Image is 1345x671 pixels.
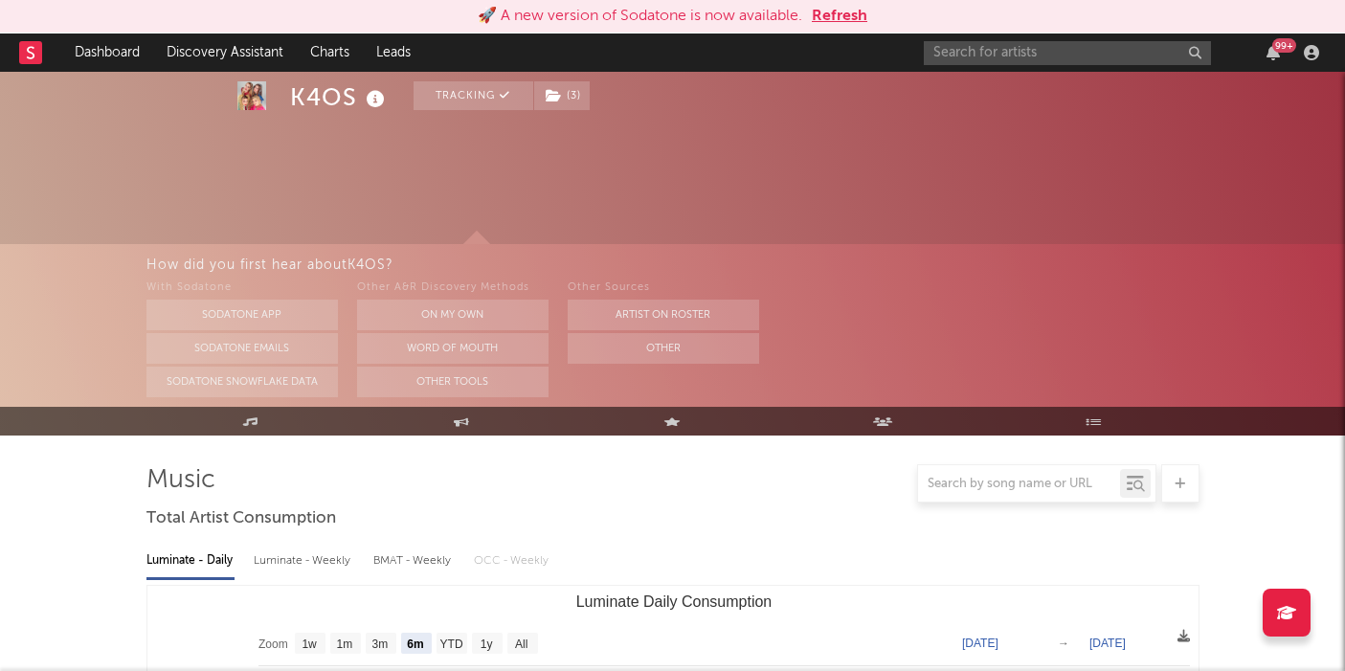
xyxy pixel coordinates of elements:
a: Charts [297,34,363,72]
button: Sodatone Snowflake Data [146,367,338,397]
button: Tracking [414,81,533,110]
text: [DATE] [962,637,998,650]
text: 3m [371,637,388,651]
button: Word Of Mouth [357,333,549,364]
button: Sodatone App [146,300,338,330]
button: Artist on Roster [568,300,759,330]
button: Other [568,333,759,364]
input: Search by song name or URL [918,477,1120,492]
text: [DATE] [1089,637,1126,650]
div: Other A&R Discovery Methods [357,277,549,300]
a: Leads [363,34,424,72]
text: YTD [439,637,462,651]
div: Luminate - Weekly [254,545,354,577]
text: 6m [407,637,423,651]
button: 99+ [1267,45,1280,60]
button: On My Own [357,300,549,330]
div: K4OS [290,81,390,113]
text: All [515,637,527,651]
a: Discovery Assistant [153,34,297,72]
a: Dashboard [61,34,153,72]
span: ( 3 ) [533,81,591,110]
button: Refresh [812,5,867,28]
text: 1y [480,637,492,651]
text: → [1058,637,1069,650]
div: 99 + [1272,38,1296,53]
button: Other Tools [357,367,549,397]
button: Sodatone Emails [146,333,338,364]
input: Search for artists [924,41,1211,65]
div: Luminate - Daily [146,545,235,577]
div: BMAT - Weekly [373,545,455,577]
div: 🚀 A new version of Sodatone is now available. [478,5,802,28]
div: With Sodatone [146,277,338,300]
div: Other Sources [568,277,759,300]
text: 1w [302,637,317,651]
span: Total Artist Consumption [146,507,336,530]
text: Luminate Daily Consumption [575,593,772,610]
text: Zoom [258,637,288,651]
button: (3) [534,81,590,110]
text: 1m [336,637,352,651]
